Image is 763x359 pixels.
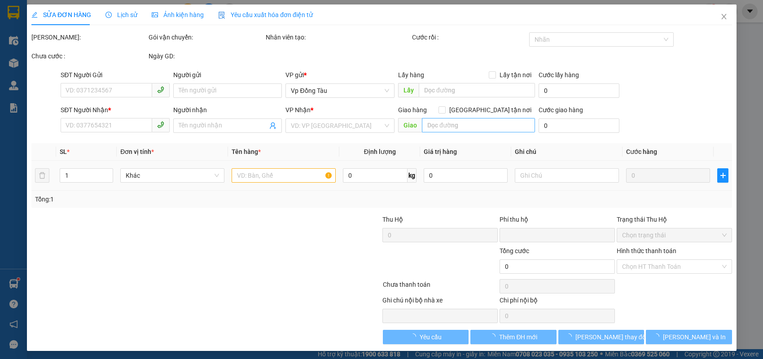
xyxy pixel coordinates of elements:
[539,83,619,98] input: Cước lấy hàng
[617,215,732,224] div: Trạng thái Thu Hộ
[539,71,579,79] label: Cước lấy hàng
[496,70,535,80] span: Lấy tận nơi
[291,84,389,97] span: Vp Đồng Tàu
[422,118,535,132] input: Dọc đường
[409,333,419,340] span: loading
[120,148,154,155] span: Đơn vị tính
[382,330,469,344] button: Yêu cầu
[364,148,395,155] span: Định lượng
[218,12,225,19] img: icon
[617,247,676,254] label: Hình thức thanh toán
[408,168,417,183] span: kg
[398,71,424,79] span: Lấy hàng
[35,168,49,183] button: delete
[622,228,727,242] span: Chọn trạng thái
[515,168,619,183] input: Ghi Chú
[500,247,529,254] span: Tổng cước
[419,83,535,97] input: Dọc đường
[84,60,137,70] span: DT1110250358
[31,32,147,42] div: [PERSON_NAME]:
[711,4,737,30] button: Close
[232,148,261,155] span: Tên hàng
[126,169,219,182] span: Khác
[653,333,663,340] span: loading
[61,70,170,80] div: SĐT Người Gửi
[381,280,499,295] div: Chưa thanh toán
[105,11,137,18] span: Lịch sử
[511,143,623,161] th: Ghi chú
[173,70,282,80] div: Người gửi
[61,105,170,115] div: SĐT Người Nhận
[157,121,164,128] span: phone
[173,105,282,115] div: Người nhận
[31,11,91,18] span: SỬA ĐƠN HÀNG
[626,148,657,155] span: Cước hàng
[398,106,427,114] span: Giao hàng
[720,13,728,20] span: close
[218,11,313,18] span: Yêu cầu xuất hóa đơn điện tử
[285,70,395,80] div: VP gửi
[105,12,112,18] span: clock-circle
[419,332,441,342] span: Yêu cầu
[626,168,710,183] input: 0
[558,330,644,344] button: [PERSON_NAME] thay đổi
[3,32,5,78] img: logo
[31,51,147,61] div: Chưa cước :
[717,168,728,183] button: plus
[646,330,732,344] button: [PERSON_NAME] và In
[663,332,726,342] span: [PERSON_NAME] và In
[470,330,557,344] button: Thêm ĐH mới
[232,168,336,183] input: VD: Bàn, Ghế
[398,83,419,97] span: Lấy
[31,12,38,18] span: edit
[718,172,728,179] span: plus
[59,148,66,155] span: SL
[157,86,164,93] span: phone
[152,11,204,18] span: Ảnh kiện hàng
[565,333,575,340] span: loading
[152,12,158,18] span: picture
[446,105,535,115] span: [GEOGRAPHIC_DATA] tận nơi
[412,32,527,42] div: Cước rồi :
[500,295,615,309] div: Chi phí nội bộ
[148,51,263,61] div: Ngày GD:
[35,194,295,204] div: Tổng: 1
[489,333,499,340] span: loading
[148,32,263,42] div: Gói vận chuyển:
[8,7,81,36] strong: CÔNG TY TNHH DỊCH VỤ DU LỊCH THỜI ĐẠI
[265,32,410,42] div: Nhân viên tạo:
[398,118,422,132] span: Giao
[285,106,311,114] span: VP Nhận
[424,148,457,155] span: Giá trị hàng
[500,215,615,228] div: Phí thu hộ
[539,106,583,114] label: Cước giao hàng
[382,216,403,223] span: Thu Hộ
[539,118,619,133] input: Cước giao hàng
[499,332,537,342] span: Thêm ĐH mới
[269,122,276,129] span: user-add
[575,332,647,342] span: [PERSON_NAME] thay đổi
[382,295,498,309] div: Ghi chú nội bộ nhà xe
[6,39,83,70] span: Chuyển phát nhanh: [GEOGRAPHIC_DATA] - [GEOGRAPHIC_DATA]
